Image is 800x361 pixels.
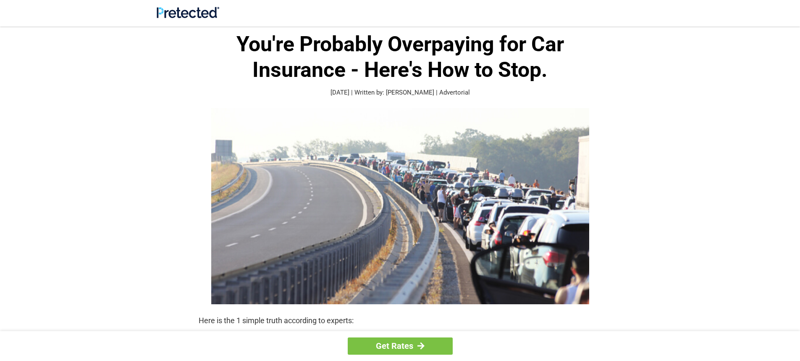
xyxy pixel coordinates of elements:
a: Get Rates [348,337,453,355]
p: Here is the 1 simple truth according to experts: [199,315,602,327]
h1: You're Probably Overpaying for Car Insurance - Here's How to Stop. [199,32,602,83]
a: Site Logo [157,12,219,20]
img: Site Logo [157,7,219,18]
p: [DATE] | Written by: [PERSON_NAME] | Advertorial [199,88,602,97]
